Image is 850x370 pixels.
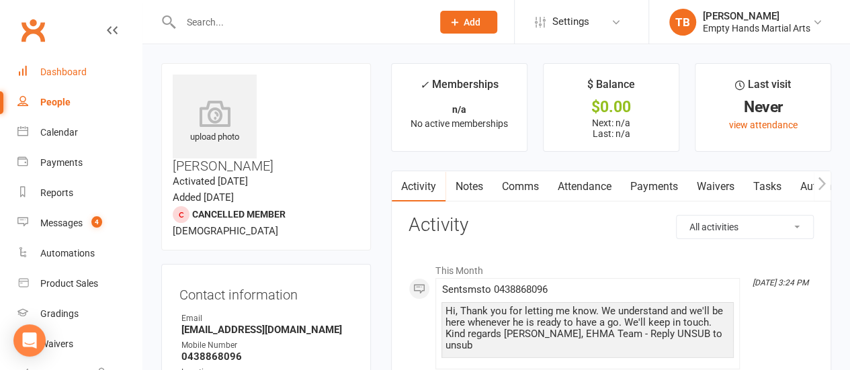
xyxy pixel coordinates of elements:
[40,66,87,77] div: Dashboard
[708,100,818,114] div: Never
[440,11,497,34] button: Add
[687,171,743,202] a: Waivers
[40,338,73,349] div: Waivers
[669,9,696,36] div: TB
[181,324,353,336] strong: [EMAIL_ADDRESS][DOMAIN_NAME]
[17,87,142,118] a: People
[192,209,286,220] span: Cancelled member
[17,329,142,359] a: Waivers
[552,7,589,37] span: Settings
[181,339,353,352] div: Mobile Number
[13,324,46,357] div: Open Intercom Messenger
[181,351,353,363] strong: 0438868096
[548,171,620,202] a: Attendance
[420,79,429,91] i: ✓
[452,104,466,115] strong: n/a
[441,283,547,295] span: Sent sms to 0438868096
[40,157,83,168] div: Payments
[17,148,142,178] a: Payments
[753,278,808,287] i: [DATE] 3:24 PM
[181,312,353,325] div: Email
[556,118,667,139] p: Next: n/a Last: n/a
[16,13,50,47] a: Clubworx
[464,17,480,28] span: Add
[703,10,810,22] div: [PERSON_NAME]
[173,225,278,237] span: [DEMOGRAPHIC_DATA]
[620,171,687,202] a: Payments
[17,208,142,238] a: Messages 4
[556,100,667,114] div: $0.00
[735,76,791,100] div: Last visit
[17,238,142,269] a: Automations
[17,118,142,148] a: Calendar
[411,118,508,129] span: No active memberships
[179,282,353,302] h3: Contact information
[40,248,95,259] div: Automations
[91,216,102,228] span: 4
[703,22,810,34] div: Empty Hands Martial Arts
[445,306,730,351] div: Hi, Thank you for letting me know. We understand and we'll be here whenever he is ready to have a...
[173,191,234,203] time: Added [DATE]
[40,187,73,198] div: Reports
[173,175,248,187] time: Activated [DATE]
[17,269,142,299] a: Product Sales
[40,278,98,289] div: Product Sales
[409,215,814,236] h3: Activity
[420,76,499,101] div: Memberships
[392,171,445,202] a: Activity
[445,171,492,202] a: Notes
[173,100,257,144] div: upload photo
[409,257,814,278] li: This Month
[17,57,142,87] a: Dashboard
[743,171,790,202] a: Tasks
[40,97,71,107] div: People
[177,13,423,32] input: Search...
[17,299,142,329] a: Gradings
[492,171,548,202] a: Comms
[40,127,78,138] div: Calendar
[40,308,79,319] div: Gradings
[40,218,83,228] div: Messages
[587,76,635,100] div: $ Balance
[729,120,798,130] a: view attendance
[173,75,359,173] h3: [PERSON_NAME]
[17,178,142,208] a: Reports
